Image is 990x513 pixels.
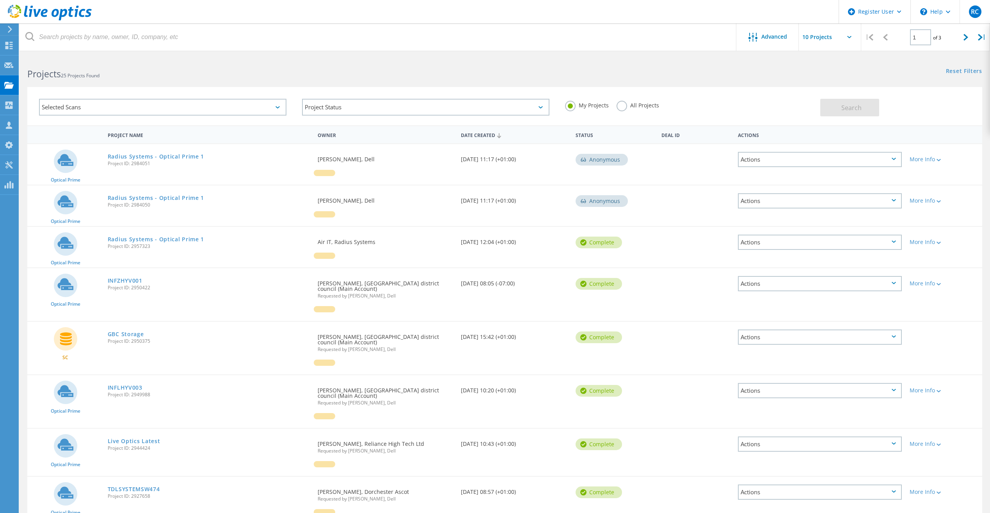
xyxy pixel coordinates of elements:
div: More Info [910,489,978,495]
span: Requested by [PERSON_NAME], Dell [318,497,453,501]
span: Optical Prime [51,260,80,265]
label: My Projects [565,101,609,108]
a: INFZHYV001 [108,278,142,283]
a: Radius Systems - Optical Prime 1 [108,237,204,242]
a: Radius Systems - Optical Prime 1 [108,154,204,159]
span: Requested by [PERSON_NAME], Dell [318,347,453,352]
div: Complete [576,438,622,450]
div: Date Created [457,127,572,142]
div: Actions [738,152,902,167]
a: INFLHYV003 [108,385,142,390]
div: Project Name [104,127,314,142]
span: SC [62,355,68,360]
div: [DATE] 15:42 (+01:00) [457,322,572,347]
div: Complete [576,385,622,397]
div: Selected Scans [39,99,286,116]
span: Project ID: 2984051 [108,161,310,166]
span: Advanced [761,34,787,39]
div: [PERSON_NAME], [GEOGRAPHIC_DATA] district council (Main Account) [314,268,457,306]
button: Search [820,99,879,116]
div: Status [572,127,658,142]
div: Deal Id [658,127,734,142]
div: More Info [910,198,978,203]
div: More Info [910,388,978,393]
span: Project ID: 2950422 [108,285,310,290]
input: Search projects by name, owner, ID, company, etc [20,23,737,51]
div: [PERSON_NAME], Dell [314,185,457,211]
div: Project Status [302,99,549,116]
a: Live Optics Latest [108,438,160,444]
div: Actions [738,383,902,398]
span: Project ID: 2950375 [108,339,310,344]
span: Requested by [PERSON_NAME], Dell [318,294,453,298]
div: | [861,23,877,51]
span: Search [841,103,862,112]
div: [PERSON_NAME], Reliance High Tech Ltd [314,429,457,461]
div: Owner [314,127,457,142]
div: Complete [576,237,622,248]
div: [PERSON_NAME], [GEOGRAPHIC_DATA] district council (Main Account) [314,322,457,360]
span: Optical Prime [51,302,80,306]
span: Project ID: 2944424 [108,446,310,451]
div: [DATE] 08:05 (-07:00) [457,268,572,294]
span: Optical Prime [51,409,80,413]
div: Actions [738,276,902,291]
div: [PERSON_NAME], [GEOGRAPHIC_DATA] district council (Main Account) [314,375,457,413]
div: Anonymous [576,195,628,207]
div: More Info [910,281,978,286]
a: Radius Systems - Optical Prime 1 [108,195,204,201]
span: Project ID: 2949988 [108,392,310,397]
span: 25 Projects Found [61,72,100,79]
div: Actions [738,484,902,500]
span: Requested by [PERSON_NAME], Dell [318,449,453,453]
svg: \n [920,8,927,15]
div: Complete [576,486,622,498]
div: Air IT, Radius Systems [314,227,457,253]
div: Complete [576,331,622,343]
div: Actions [738,436,902,452]
span: Project ID: 2984050 [108,203,310,207]
span: Optical Prime [51,178,80,182]
div: More Info [910,157,978,162]
div: Actions [734,127,906,142]
div: [DATE] 12:04 (+01:00) [457,227,572,253]
span: Optical Prime [51,462,80,467]
div: Actions [738,193,902,208]
div: [PERSON_NAME], Dorchester Ascot [314,477,457,509]
a: Reset Filters [946,68,982,75]
div: [PERSON_NAME], Dell [314,144,457,170]
div: [DATE] 11:17 (+01:00) [457,144,572,170]
span: Project ID: 2927658 [108,494,310,499]
span: Project ID: 2957323 [108,244,310,249]
div: | [974,23,990,51]
span: Optical Prime [51,219,80,224]
div: [DATE] 10:43 (+01:00) [457,429,572,454]
a: TDLSYSTEMSW474 [108,486,160,492]
a: GBC Storage [108,331,144,337]
span: of 3 [933,34,941,41]
div: Actions [738,330,902,345]
div: Actions [738,235,902,250]
div: [DATE] 10:20 (+01:00) [457,375,572,401]
div: Anonymous [576,154,628,166]
b: Projects [27,68,61,80]
div: [DATE] 08:57 (+01:00) [457,477,572,502]
span: Requested by [PERSON_NAME], Dell [318,401,453,405]
div: [DATE] 11:17 (+01:00) [457,185,572,211]
a: Live Optics Dashboard [8,16,92,22]
span: RC [971,9,979,15]
label: All Projects [617,101,659,108]
div: Complete [576,278,622,290]
div: More Info [910,239,978,245]
div: More Info [910,441,978,447]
